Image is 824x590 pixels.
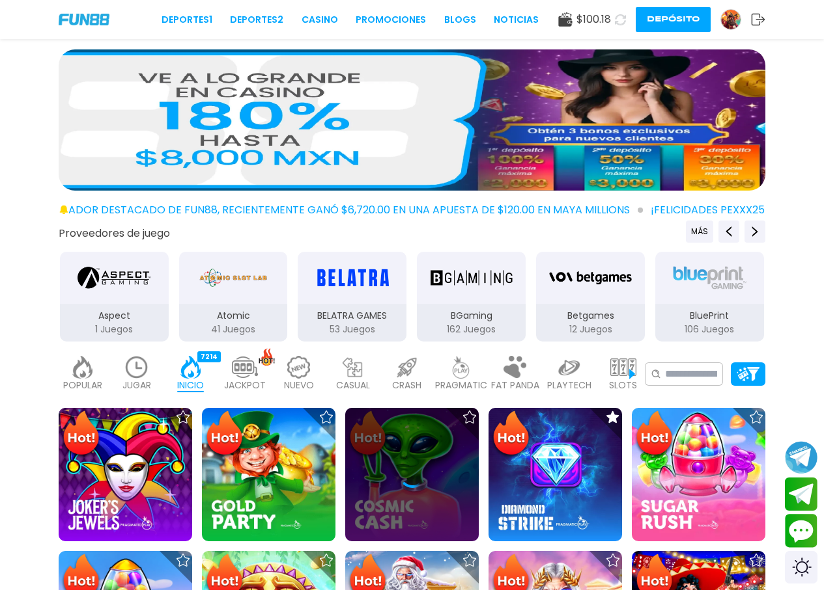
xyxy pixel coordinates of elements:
button: Proveedores de juego [59,226,170,240]
a: Promociones [356,13,426,27]
p: PRAGMATIC [435,379,487,392]
p: INICIO [177,379,204,392]
button: Contact customer service [785,514,817,548]
p: JACKPOT [224,379,266,392]
img: Joker's Jewels [59,408,192,541]
p: BluePrint [655,309,764,323]
p: SLOTS [609,379,637,392]
p: PLAYTECH [547,379,591,392]
img: Avatar [721,10,741,29]
span: $ 100.18 [576,12,611,27]
p: BGaming [417,309,526,323]
button: BGaming [412,250,531,343]
button: Next providers [745,221,765,243]
img: jackpot_light.webp [232,356,258,379]
p: BELATRA GAMES [298,309,406,323]
img: playtech_light.webp [556,356,582,379]
img: recent_light.webp [124,356,150,379]
button: Aspect [55,250,174,343]
p: 53 Juegos [298,323,406,336]
a: Deportes1 [162,13,212,27]
button: Join telegram channel [785,440,817,474]
img: new_light.webp [286,356,312,379]
img: crash_light.webp [394,356,420,379]
p: Betgames [536,309,645,323]
img: Atomic [197,260,270,296]
button: Atomic [174,250,293,343]
div: Switch theme [785,551,817,583]
img: Sugar Rush [632,408,765,541]
p: CASUAL [336,379,370,392]
p: POPULAR [63,379,102,392]
img: Aspect [78,260,150,296]
div: 7214 [197,351,221,362]
img: fat_panda_light.webp [502,356,528,379]
button: Previous providers [686,221,713,243]
a: BLOGS [444,13,476,27]
img: BGaming [431,260,513,296]
button: BluePrint [650,250,769,343]
button: Betgames [531,250,650,343]
button: BELATRA GAMES [292,250,412,343]
p: 12 Juegos [536,323,645,336]
img: home_active.webp [178,356,204,379]
img: casual_light.webp [340,356,366,379]
p: Atomic [179,309,288,323]
p: NUEVO [284,379,314,392]
img: Platform Filter [737,367,760,381]
p: 106 Juegos [655,323,764,336]
img: Hot [60,409,102,460]
img: pragmatic_light.webp [448,356,474,379]
img: Hot [203,409,246,460]
p: 162 Juegos [417,323,526,336]
button: Previous providers [718,221,739,243]
img: BluePrint [668,260,750,296]
img: Hot [490,409,532,460]
p: FAT PANDA [491,379,539,392]
p: CRASH [392,379,421,392]
p: 41 Juegos [179,323,288,336]
p: JUGAR [122,379,151,392]
img: BELATRA GAMES [311,260,393,296]
img: Hot [633,409,675,460]
p: Aspect [60,309,169,323]
img: popular_light.webp [70,356,96,379]
img: Casino Inicio Bonos 100% [59,49,765,191]
img: Company Logo [59,14,109,25]
a: Deportes2 [230,13,283,27]
a: Avatar [720,9,751,30]
a: CASINO [302,13,338,27]
img: Gold Party [202,408,335,541]
img: Diamond Strike [489,408,622,541]
p: 1 Juegos [60,323,169,336]
img: slots_light.webp [610,356,636,379]
img: hot [259,348,275,366]
a: NOTICIAS [494,13,539,27]
button: Join telegram [785,477,817,511]
button: Depósito [636,7,711,32]
img: Betgames [549,260,631,296]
